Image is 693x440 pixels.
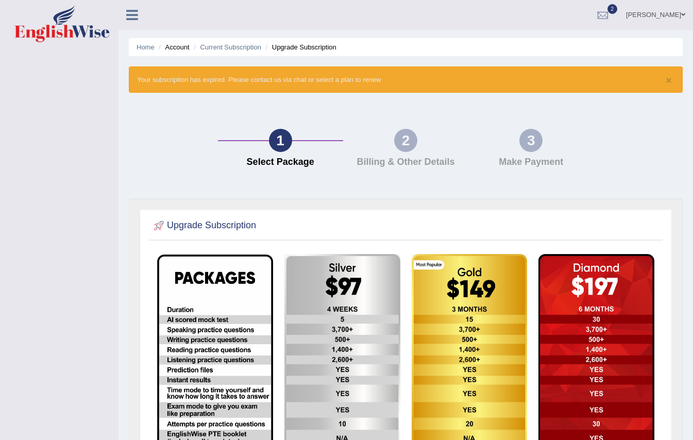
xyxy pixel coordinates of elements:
[200,43,261,51] a: Current Subscription
[394,129,417,152] div: 2
[263,42,336,52] li: Upgrade Subscription
[151,218,256,233] h2: Upgrade Subscription
[474,157,588,167] h4: Make Payment
[129,66,683,93] div: Your subscription has expired. Please contact us via chat or select a plan to renew
[269,129,292,152] div: 1
[519,129,543,152] div: 3
[666,75,672,86] button: ×
[156,42,189,52] li: Account
[348,157,463,167] h4: Billing & Other Details
[607,4,618,14] span: 2
[137,43,155,51] a: Home
[223,157,338,167] h4: Select Package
